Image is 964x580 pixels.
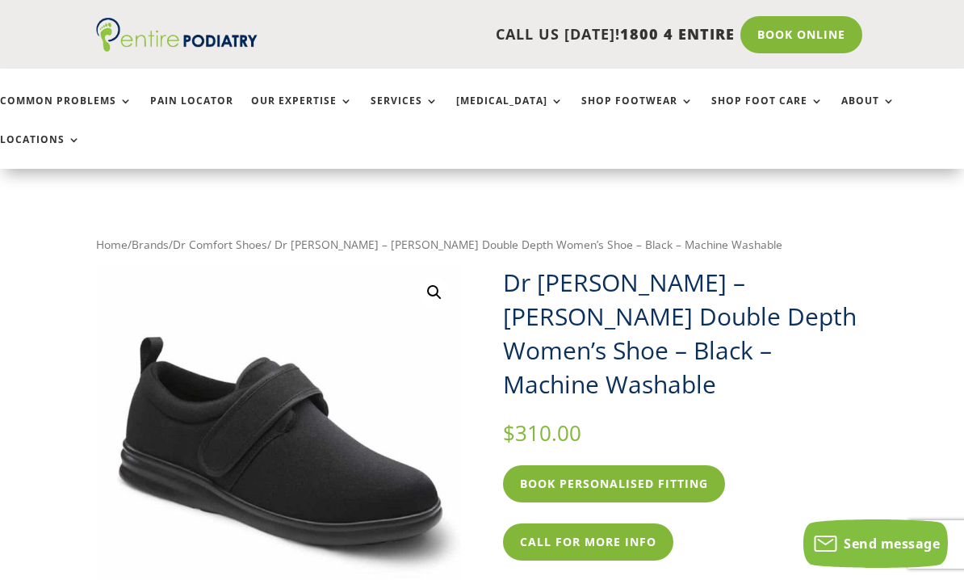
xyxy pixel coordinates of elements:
[420,278,449,307] a: View full-screen image gallery
[267,24,734,45] p: CALL US [DATE]!
[740,16,862,53] a: Book Online
[96,39,258,55] a: Entire Podiatry
[503,523,673,561] a: Call For More Info
[173,237,267,252] a: Dr Comfort Shoes
[132,237,169,252] a: Brands
[841,95,895,130] a: About
[620,24,735,44] span: 1800 4 ENTIRE
[371,95,438,130] a: Services
[96,234,867,255] nav: Breadcrumb
[251,95,353,130] a: Our Expertise
[803,519,948,568] button: Send message
[150,95,233,130] a: Pain Locator
[503,266,867,401] h1: Dr [PERSON_NAME] – [PERSON_NAME] Double Depth Women’s Shoe – Black – Machine Washable
[456,95,564,130] a: [MEDICAL_DATA]
[503,418,515,448] span: $
[711,95,824,130] a: Shop Foot Care
[503,465,725,502] a: Book Personalised Fitting
[581,95,694,130] a: Shop Footwear
[844,535,940,553] span: Send message
[96,18,258,52] img: logo (1)
[503,418,581,448] bdi: 310.00
[96,237,128,252] a: Home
